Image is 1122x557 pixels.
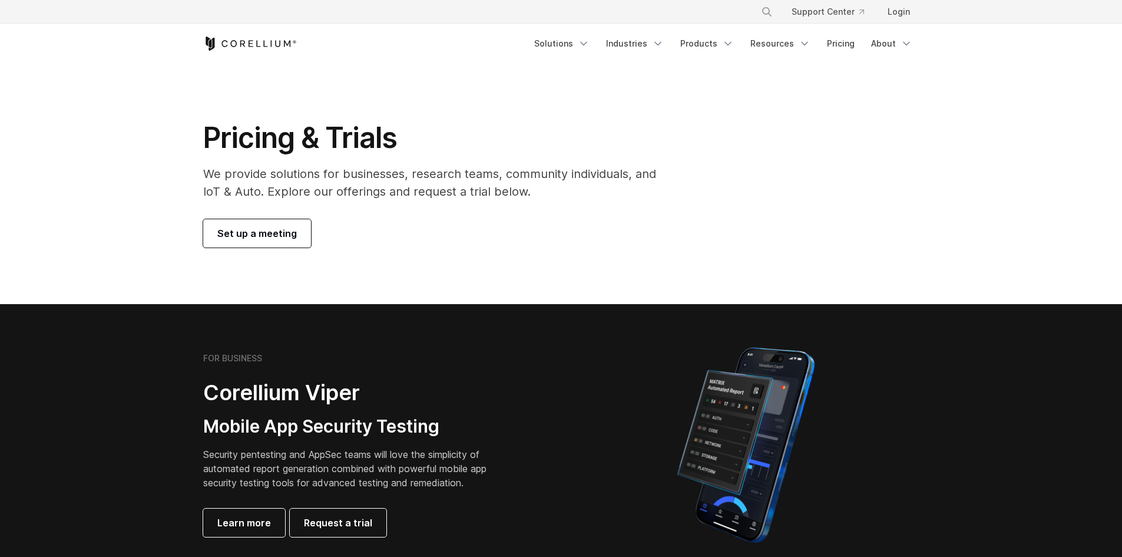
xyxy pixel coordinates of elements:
p: We provide solutions for businesses, research teams, community individuals, and IoT & Auto. Explo... [203,165,673,200]
div: Navigation Menu [747,1,919,22]
h3: Mobile App Security Testing [203,416,505,438]
span: Learn more [217,516,271,530]
a: Request a trial [290,509,386,537]
a: About [864,33,919,54]
span: Set up a meeting [217,226,297,240]
a: Solutions [527,33,597,54]
h6: FOR BUSINESS [203,353,262,364]
a: Resources [743,33,817,54]
button: Search [756,1,777,22]
h1: Pricing & Trials [203,120,673,156]
a: Learn more [203,509,285,537]
h2: Corellium Viper [203,380,505,406]
div: Navigation Menu [527,33,919,54]
a: Products [673,33,741,54]
span: Request a trial [304,516,372,530]
a: Support Center [782,1,873,22]
p: Security pentesting and AppSec teams will love the simplicity of automated report generation comb... [203,447,505,490]
a: Industries [599,33,671,54]
img: Corellium MATRIX automated report on iPhone showing app vulnerability test results across securit... [657,342,835,548]
a: Login [878,1,919,22]
a: Pricing [820,33,862,54]
a: Corellium Home [203,37,297,51]
a: Set up a meeting [203,219,311,248]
